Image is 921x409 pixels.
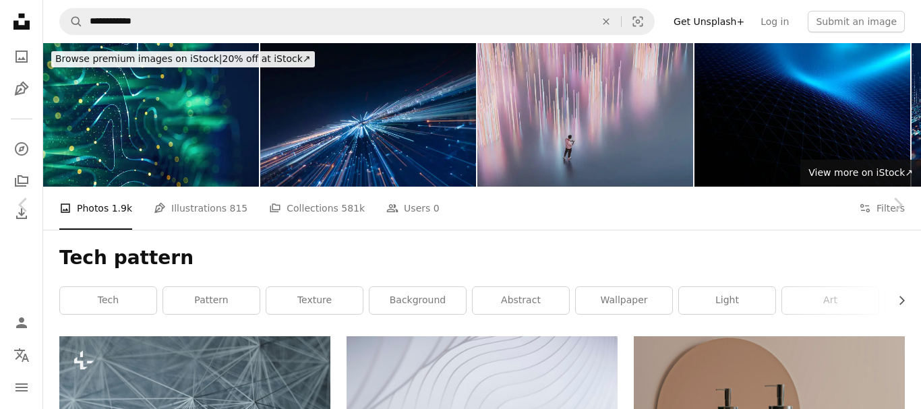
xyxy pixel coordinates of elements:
[43,43,259,187] img: Technology Background with Flowing Lines and Light Particles
[341,201,365,216] span: 581k
[369,287,466,314] a: background
[752,11,797,32] a: Log in
[59,8,655,35] form: Find visuals sitewide
[473,287,569,314] a: abstract
[154,187,247,230] a: Illustrations 815
[874,140,921,270] a: Next
[163,287,260,314] a: pattern
[679,287,775,314] a: light
[8,135,35,162] a: Explore
[59,246,905,270] h1: Tech pattern
[269,187,365,230] a: Collections 581k
[60,287,156,314] a: tech
[576,287,672,314] a: wallpaper
[230,201,248,216] span: 815
[859,187,905,230] button: Filters
[386,187,440,230] a: Users 0
[55,53,222,64] span: Browse premium images on iStock |
[60,9,83,34] button: Search Unsplash
[434,201,440,216] span: 0
[43,43,323,75] a: Browse premium images on iStock|20% off at iStock↗
[8,75,35,102] a: Illustrations
[477,43,693,187] img: Young man listening to music and using smart phone in VR environment
[800,160,921,187] a: View more on iStock↗
[665,11,752,32] a: Get Unsplash+
[260,43,476,187] img: Speed lines trail from night city- lens effect. technology background
[51,51,315,67] div: 20% off at iStock ↗
[8,43,35,70] a: Photos
[808,11,905,32] button: Submit an image
[694,43,910,187] img: Abstract background
[266,287,363,314] a: texture
[591,9,621,34] button: Clear
[622,9,654,34] button: Visual search
[8,342,35,369] button: Language
[889,287,905,314] button: scroll list to the right
[782,287,879,314] a: art
[8,309,35,336] a: Log in / Sign up
[8,374,35,401] button: Menu
[808,167,913,178] span: View more on iStock ↗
